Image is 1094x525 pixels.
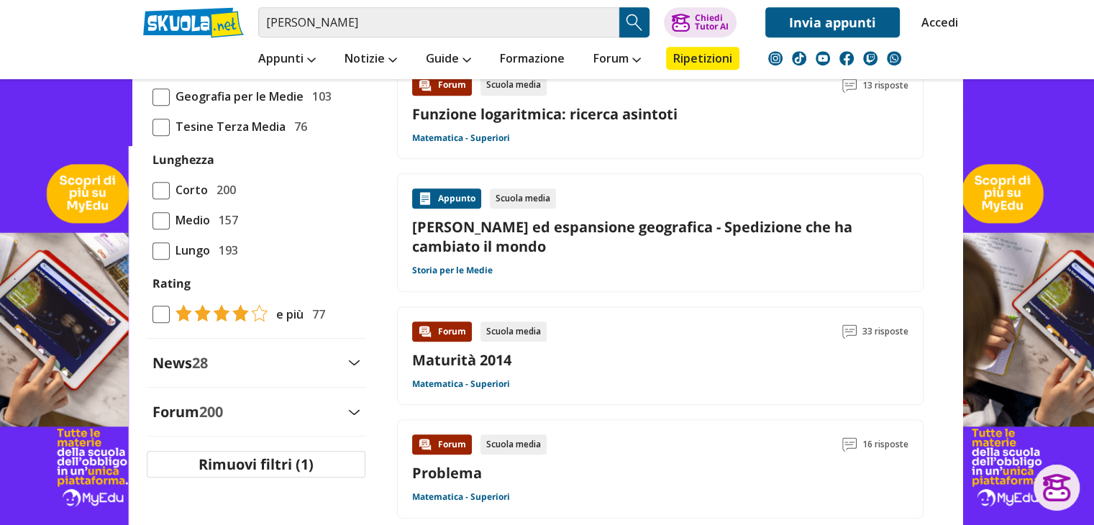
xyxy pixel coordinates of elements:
a: Matematica - Superiori [412,378,510,390]
span: 103 [306,87,332,106]
label: Rating [152,274,360,293]
img: Forum contenuto [418,324,432,339]
button: Search Button [619,7,649,37]
span: 157 [213,211,238,229]
button: Rimuovi filtri (1) [147,451,365,478]
img: Appunti contenuto [418,191,432,206]
a: Notizie [341,47,401,73]
span: 33 risposte [862,321,908,342]
img: tiktok [792,51,806,65]
a: Matematica - Superiori [412,132,510,144]
span: e più [270,305,304,324]
span: Lungo [170,241,210,260]
a: Accedi [921,7,952,37]
a: Appunti [255,47,319,73]
span: 200 [211,181,236,199]
label: Forum [152,402,223,421]
img: Commenti lettura [842,78,857,93]
a: Invia appunti [765,7,900,37]
a: Maturità 2014 [412,350,511,370]
span: 13 risposte [862,76,908,96]
a: Forum [590,47,644,73]
span: 77 [306,305,325,324]
a: Problema [412,463,482,483]
a: Formazione [496,47,568,73]
div: Scuola media [490,188,556,209]
div: Forum [412,76,472,96]
a: Storia per le Medie [412,265,493,276]
span: 28 [192,353,208,373]
span: Geografia per le Medie [170,87,304,106]
span: 193 [213,241,238,260]
a: Matematica - Superiori [412,491,510,503]
div: Forum [412,321,472,342]
img: Forum contenuto [418,437,432,452]
div: Scuola media [480,434,547,455]
label: Lunghezza [152,152,214,168]
img: facebook [839,51,854,65]
img: Cerca appunti, riassunti o versioni [624,12,645,33]
img: WhatsApp [887,51,901,65]
span: 76 [288,117,307,136]
span: Medio [170,211,210,229]
div: Scuola media [480,321,547,342]
img: Apri e chiudi sezione [348,409,360,415]
img: youtube [816,51,830,65]
span: 16 risposte [862,434,908,455]
div: Appunto [412,188,481,209]
img: twitch [863,51,878,65]
a: Funzione logaritmica: ricerca asintoti [412,104,678,124]
img: Commenti lettura [842,437,857,452]
span: Corto [170,181,208,199]
img: tasso di risposta 4+ [170,304,268,321]
img: Apri e chiudi sezione [348,360,360,365]
button: ChiediTutor AI [664,7,737,37]
img: instagram [768,51,783,65]
span: Tesine Terza Media [170,117,286,136]
div: Forum [412,434,472,455]
input: Cerca appunti, riassunti o versioni [258,7,619,37]
div: Chiedi Tutor AI [694,14,728,31]
span: 200 [199,402,223,421]
div: Scuola media [480,76,547,96]
img: Commenti lettura [842,324,857,339]
label: News [152,353,208,373]
a: Guide [422,47,475,73]
a: Ripetizioni [666,47,739,70]
a: [PERSON_NAME] ed espansione geografica - Spedizione che ha cambiato il mondo [412,217,908,256]
img: Forum contenuto [418,78,432,93]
